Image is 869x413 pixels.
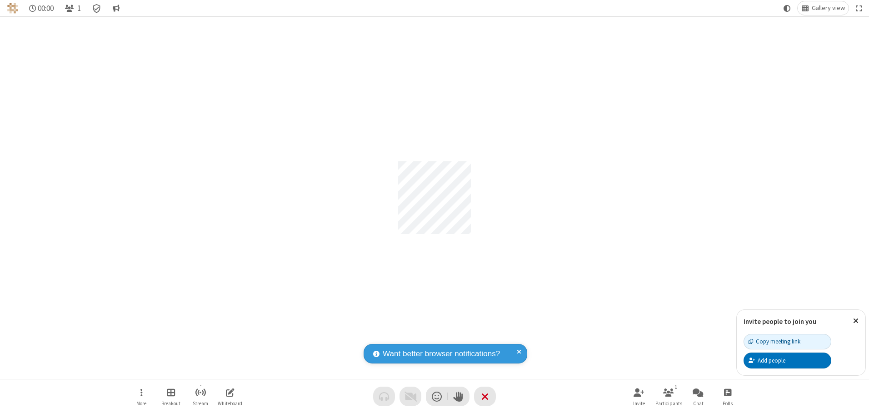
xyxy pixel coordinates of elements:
[426,387,448,406] button: Send a reaction
[193,401,208,406] span: Stream
[61,1,85,15] button: Open participant list
[187,383,214,409] button: Start streaming
[633,401,645,406] span: Invite
[128,383,155,409] button: Open menu
[7,3,18,14] img: QA Selenium DO NOT DELETE OR CHANGE
[655,401,682,406] span: Participants
[218,401,242,406] span: Whiteboard
[852,1,866,15] button: Fullscreen
[25,1,58,15] div: Timer
[780,1,794,15] button: Using system theme
[744,353,831,368] button: Add people
[846,310,865,332] button: Close popover
[812,5,845,12] span: Gallery view
[161,401,180,406] span: Breakout
[744,334,831,349] button: Copy meeting link
[693,401,704,406] span: Chat
[400,387,421,406] button: Video
[373,387,395,406] button: Audio problem - check your Internet connection or call by phone
[749,337,800,346] div: Copy meeting link
[672,383,680,391] div: 1
[383,348,500,360] span: Want better browser notifications?
[448,387,469,406] button: Raise hand
[625,383,653,409] button: Invite participants (Alt+I)
[744,317,816,326] label: Invite people to join you
[157,383,185,409] button: Manage Breakout Rooms
[88,1,105,15] div: Meeting details Encryption enabled
[723,401,733,406] span: Polls
[216,383,244,409] button: Open shared whiteboard
[714,383,741,409] button: Open poll
[77,4,81,13] span: 1
[38,4,54,13] span: 00:00
[655,383,682,409] button: Open participant list
[109,1,123,15] button: Conversation
[798,1,849,15] button: Change layout
[474,387,496,406] button: End or leave meeting
[136,401,146,406] span: More
[684,383,712,409] button: Open chat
